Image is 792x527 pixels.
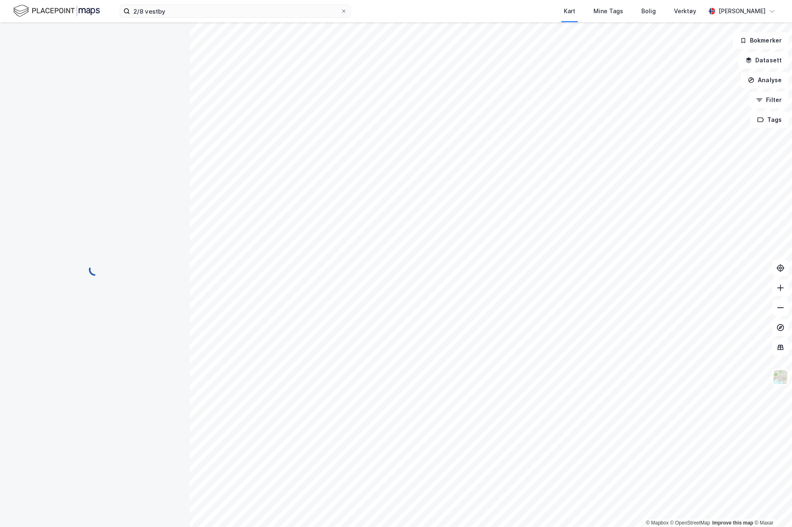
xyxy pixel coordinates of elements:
div: Mine Tags [593,6,623,16]
button: Datasett [738,52,789,69]
a: Improve this map [712,520,753,526]
button: Filter [749,92,789,108]
a: Mapbox [646,520,669,526]
button: Tags [750,112,789,128]
button: Bokmerker [733,32,789,49]
div: Kart [564,6,575,16]
button: Analyse [741,72,789,88]
div: Bolig [641,6,656,16]
img: Z [773,369,788,385]
div: Verktøy [674,6,696,16]
img: spinner.a6d8c91a73a9ac5275cf975e30b51cfb.svg [88,263,102,276]
input: Søk på adresse, matrikkel, gårdeiere, leietakere eller personer [130,5,340,17]
a: OpenStreetMap [670,520,710,526]
div: [PERSON_NAME] [719,6,766,16]
img: logo.f888ab2527a4732fd821a326f86c7f29.svg [13,4,100,18]
iframe: Chat Widget [751,487,792,527]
